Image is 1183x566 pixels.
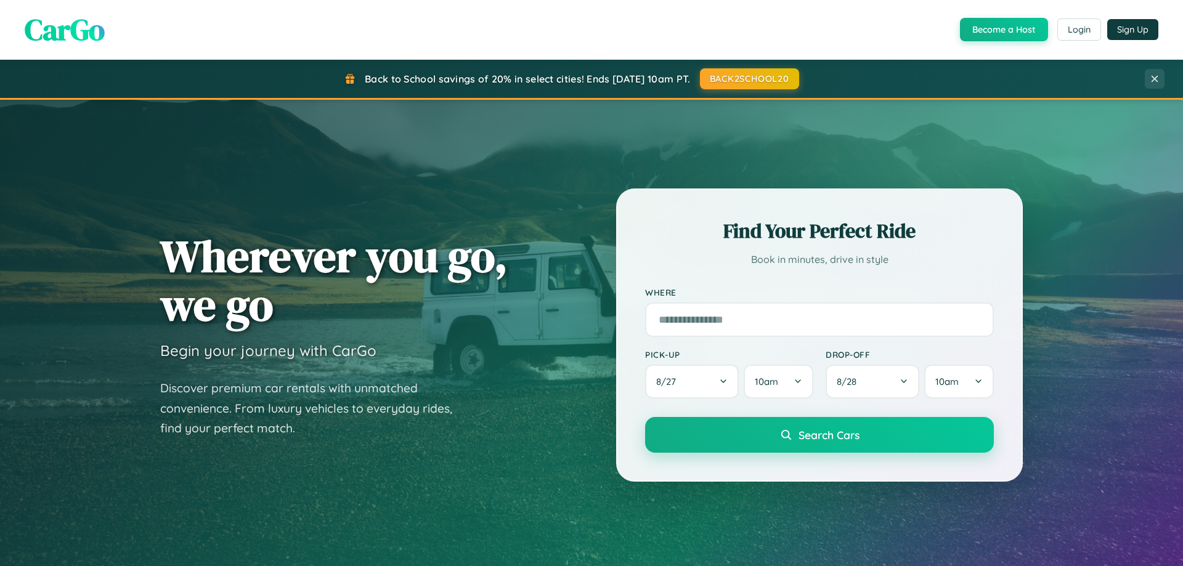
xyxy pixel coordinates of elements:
button: 10am [744,365,813,398]
button: 10am [924,365,994,398]
label: Drop-off [826,349,994,360]
button: Become a Host [960,18,1048,41]
p: Discover premium car rentals with unmatched convenience. From luxury vehicles to everyday rides, ... [160,378,468,439]
span: 8 / 28 [837,376,863,387]
button: Login [1057,18,1101,41]
h2: Find Your Perfect Ride [645,217,994,245]
span: CarGo [25,9,105,50]
button: BACK2SCHOOL20 [700,68,799,89]
h1: Wherever you go, we go [160,232,508,329]
button: 8/27 [645,365,739,398]
span: 10am [935,376,959,387]
span: 10am [755,376,778,387]
button: Search Cars [645,417,994,453]
label: Pick-up [645,349,813,360]
button: 8/28 [826,365,919,398]
span: 8 / 27 [656,376,682,387]
label: Where [645,287,994,297]
h3: Begin your journey with CarGo [160,341,376,360]
span: Back to School savings of 20% in select cities! Ends [DATE] 10am PT. [365,73,690,85]
p: Book in minutes, drive in style [645,251,994,269]
button: Sign Up [1107,19,1158,40]
span: Search Cars [799,428,860,442]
